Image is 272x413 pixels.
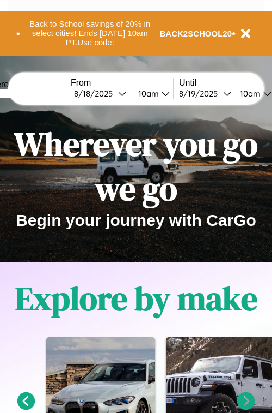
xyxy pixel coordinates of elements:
div: 10am [234,88,263,99]
div: 8 / 18 / 2025 [74,88,118,99]
button: 8/18/2025 [71,88,129,99]
button: 10am [129,88,173,99]
b: BACK2SCHOOL20 [160,29,232,38]
div: 8 / 19 / 2025 [179,88,223,99]
h1: Explore by make [15,276,257,321]
button: Back to School savings of 20% in select cities! Ends [DATE] 10am PT.Use code: [20,16,160,50]
label: From [71,78,173,88]
div: 10am [133,88,162,99]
